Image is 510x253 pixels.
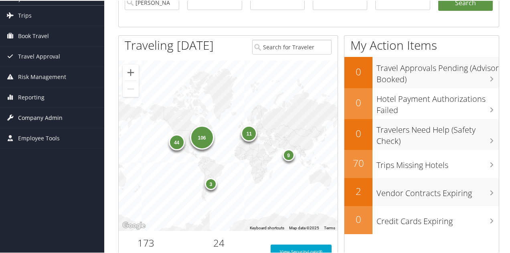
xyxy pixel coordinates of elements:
[344,118,499,149] a: 0Travelers Need Help (Safety Check)
[18,66,66,86] span: Risk Management
[344,156,372,169] h2: 70
[376,155,499,170] h3: Trips Missing Hotels
[18,107,63,127] span: Company Admin
[376,211,499,226] h3: Credit Cards Expiring
[18,87,45,107] span: Reporting
[344,205,499,233] a: 0Credit Cards Expiring
[344,212,372,225] h2: 0
[18,46,60,66] span: Travel Approval
[18,128,60,148] span: Employee Tools
[344,64,372,78] h2: 0
[344,95,372,109] h2: 0
[250,225,284,230] button: Keyboard shortcuts
[179,235,258,249] h2: 24
[344,177,499,205] a: 2Vendor Contracts Expiring
[190,124,214,148] div: 106
[121,220,147,230] img: Google
[344,36,499,53] h1: My Action Items
[125,36,214,53] h1: Traveling [DATE]
[324,225,335,229] a: Terms (opens in new tab)
[376,183,499,198] h3: Vendor Contracts Expiring
[121,220,147,230] a: Open this area in Google Maps (opens a new window)
[282,148,294,160] div: 9
[241,125,257,141] div: 11
[344,87,499,118] a: 0Hotel Payment Authorizations Failed
[169,133,185,149] div: 44
[123,64,139,80] button: Zoom in
[344,184,372,197] h2: 2
[376,58,499,84] h3: Travel Approvals Pending (Advisor Booked)
[344,149,499,177] a: 70Trips Missing Hotels
[18,25,49,45] span: Book Travel
[252,39,331,54] input: Search for Traveler
[125,235,167,249] h2: 173
[123,80,139,96] button: Zoom out
[376,119,499,146] h3: Travelers Need Help (Safety Check)
[18,5,32,25] span: Trips
[344,56,499,87] a: 0Travel Approvals Pending (Advisor Booked)
[344,126,372,140] h2: 0
[289,225,319,229] span: Map data ©2025
[205,177,217,189] div: 3
[376,89,499,115] h3: Hotel Payment Authorizations Failed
